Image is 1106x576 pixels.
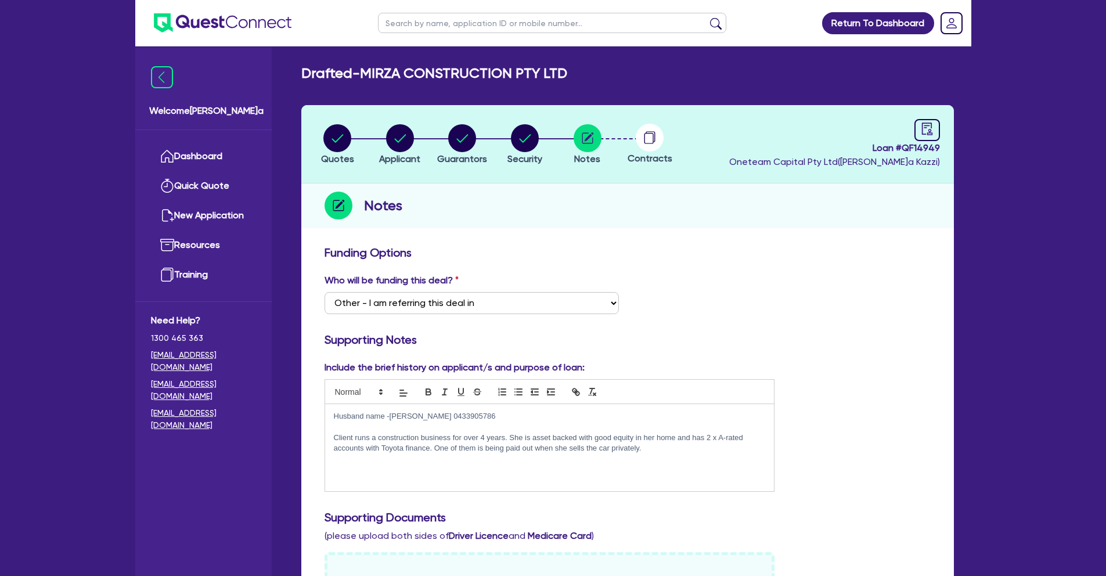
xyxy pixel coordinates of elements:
[160,238,174,252] img: resources
[151,349,256,373] a: [EMAIL_ADDRESS][DOMAIN_NAME]
[151,332,256,344] span: 1300 465 363
[151,142,256,171] a: Dashboard
[574,153,600,164] span: Notes
[325,333,931,347] h3: Supporting Notes
[325,361,585,375] label: Include the brief history on applicant/s and purpose of loan:
[437,153,487,164] span: Guarantors
[325,192,352,219] img: step-icon
[528,530,592,541] b: Medicare Card
[437,124,488,167] button: Guarantors
[914,119,940,141] a: audit
[320,124,355,167] button: Quotes
[507,153,542,164] span: Security
[325,246,931,260] h3: Funding Options
[729,156,940,167] span: Oneteam Capital Pty Ltd ( [PERSON_NAME]a Kazzi )
[573,124,602,167] button: Notes
[936,8,967,38] a: Dropdown toggle
[151,231,256,260] a: Resources
[729,141,940,155] span: Loan # QF14949
[449,530,509,541] b: Driver Licence
[151,260,256,290] a: Training
[921,123,934,135] span: audit
[378,13,726,33] input: Search by name, application ID or mobile number...
[325,530,594,541] span: (please upload both sides of and )
[822,12,934,34] a: Return To Dashboard
[151,378,256,402] a: [EMAIL_ADDRESS][DOMAIN_NAME]
[160,179,174,193] img: quick-quote
[160,208,174,222] img: new-application
[507,124,543,167] button: Security
[151,314,256,327] span: Need Help?
[364,195,402,216] h2: Notes
[379,153,420,164] span: Applicant
[628,153,672,164] span: Contracts
[154,13,291,33] img: quest-connect-logo-blue
[325,510,931,524] h3: Supporting Documents
[151,171,256,201] a: Quick Quote
[321,153,354,164] span: Quotes
[334,433,766,454] p: Client runs a construction business for over 4 years. She is asset backed with good equity in her...
[325,273,459,287] label: Who will be funding this deal?
[151,201,256,231] a: New Application
[160,268,174,282] img: training
[149,104,258,118] span: Welcome [PERSON_NAME]a
[334,411,766,422] p: Husband name -[PERSON_NAME] 0433905786
[151,66,173,88] img: icon-menu-close
[379,124,421,167] button: Applicant
[151,407,256,431] a: [EMAIL_ADDRESS][DOMAIN_NAME]
[301,65,567,82] h2: Drafted - MIRZA CONSTRUCTION PTY LTD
